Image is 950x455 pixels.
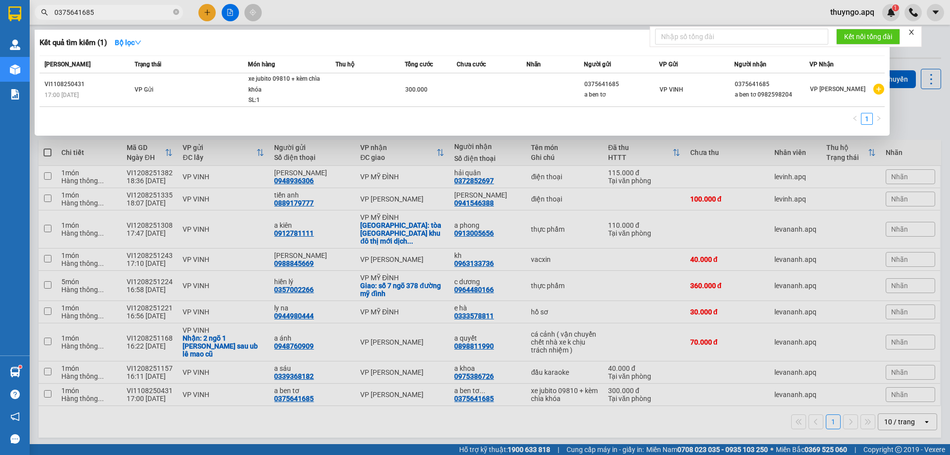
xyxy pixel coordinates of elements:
[173,8,179,17] span: close-circle
[861,113,872,124] a: 1
[861,113,873,125] li: 1
[10,412,20,421] span: notification
[735,90,809,100] div: a ben tơ 0982598204
[849,113,861,125] button: left
[810,86,865,93] span: VP [PERSON_NAME]
[457,61,486,68] span: Chưa cước
[876,115,882,121] span: right
[10,390,20,399] span: question-circle
[248,61,275,68] span: Món hàng
[873,113,885,125] button: right
[908,29,915,36] span: close
[852,115,858,121] span: left
[873,84,884,95] span: plus-circle
[45,61,91,68] span: [PERSON_NAME]
[10,89,20,100] img: solution-icon
[135,39,142,46] span: down
[115,39,142,47] strong: Bộ lọc
[248,74,323,95] div: xe jubito 09810 + kèm chìa khóa
[335,61,354,68] span: Thu hộ
[10,64,20,75] img: warehouse-icon
[809,61,834,68] span: VP Nhận
[836,29,900,45] button: Kết nối tổng đài
[584,90,659,100] div: a ben tơ
[135,86,153,93] span: VP Gửi
[734,61,766,68] span: Người nhận
[405,86,427,93] span: 300.000
[19,365,22,368] sup: 1
[40,38,107,48] h3: Kết quả tìm kiếm ( 1 )
[10,434,20,444] span: message
[135,61,161,68] span: Trạng thái
[849,113,861,125] li: Previous Page
[45,79,132,90] div: VI1108250431
[655,29,828,45] input: Nhập số tổng đài
[660,86,683,93] span: VP VINH
[735,79,809,90] div: 0375641685
[248,95,323,106] div: SL: 1
[526,61,541,68] span: Nhãn
[405,61,433,68] span: Tổng cước
[173,9,179,15] span: close-circle
[584,61,611,68] span: Người gửi
[844,31,892,42] span: Kết nối tổng đài
[659,61,678,68] span: VP Gửi
[584,79,659,90] div: 0375641685
[10,40,20,50] img: warehouse-icon
[8,6,21,21] img: logo-vxr
[873,113,885,125] li: Next Page
[107,35,149,51] button: Bộ lọcdown
[45,92,79,99] span: 17:00 [DATE]
[41,9,48,16] span: search
[10,367,20,377] img: warehouse-icon
[54,7,171,18] input: Tìm tên, số ĐT hoặc mã đơn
